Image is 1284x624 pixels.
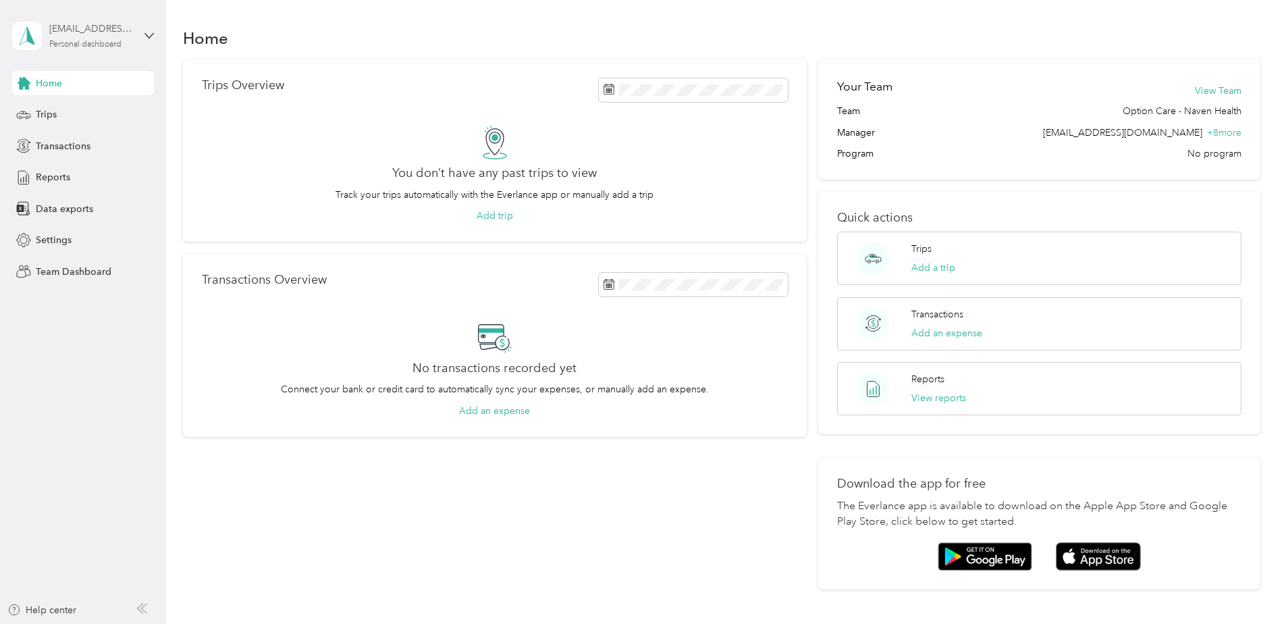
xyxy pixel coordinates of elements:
[837,498,1241,531] p: The Everlance app is available to download on the Apple App Store and Google Play Store, click be...
[911,391,966,405] button: View reports
[202,273,327,287] p: Transactions Overview
[1207,127,1241,138] span: + 8 more
[911,261,955,275] button: Add a trip
[911,307,963,321] p: Transactions
[1187,147,1241,161] span: No program
[36,107,57,122] span: Trips
[837,78,892,95] h2: Your Team
[459,404,530,418] button: Add an expense
[36,233,72,247] span: Settings
[938,542,1032,571] img: Google play
[1056,542,1141,571] img: App store
[49,41,122,49] div: Personal dashboard
[1195,84,1241,98] button: View Team
[1123,104,1241,118] span: Option Care - Naven Health
[36,202,93,216] span: Data exports
[36,265,111,279] span: Team Dashboard
[911,372,944,386] p: Reports
[837,211,1241,225] p: Quick actions
[837,126,875,140] span: Manager
[837,147,874,161] span: Program
[1043,127,1202,138] span: [EMAIL_ADDRESS][DOMAIN_NAME]
[202,78,284,93] p: Trips Overview
[837,104,860,118] span: Team
[7,603,76,617] button: Help center
[49,22,134,36] div: [EMAIL_ADDRESS][DOMAIN_NAME]
[392,166,597,180] h2: You don’t have any past trips to view
[281,382,709,396] p: Connect your bank or credit card to automatically sync your expenses, or manually add an expense.
[183,31,228,45] h1: Home
[36,170,70,184] span: Reports
[36,139,90,153] span: Transactions
[36,76,62,90] span: Home
[911,242,932,256] p: Trips
[837,477,1241,491] p: Download the app for free
[412,361,577,375] h2: No transactions recorded yet
[1208,548,1284,624] iframe: Everlance-gr Chat Button Frame
[911,326,982,340] button: Add an expense
[477,209,513,223] button: Add trip
[336,188,653,202] p: Track your trips automatically with the Everlance app or manually add a trip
